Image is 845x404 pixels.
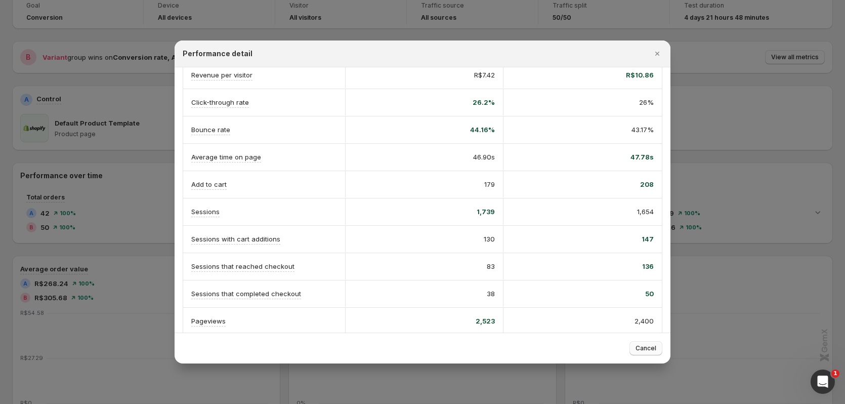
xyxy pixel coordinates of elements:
p: Sessions [191,207,220,217]
button: Cancel [629,341,662,355]
span: 83 [487,261,495,271]
span: 147 [642,234,654,244]
span: R$10.86 [626,70,654,80]
p: Sessions that reached checkout [191,261,294,271]
span: 130 [484,234,495,244]
span: R$7.42 [474,70,495,80]
p: Click-through rate [191,97,249,107]
p: Revenue per visitor [191,70,252,80]
p: Pageviews [191,316,226,326]
span: 26.2% [473,97,495,107]
span: 1,654 [637,207,654,217]
span: 43.17% [631,125,654,135]
p: Add to cart [191,179,227,189]
p: Sessions with cart additions [191,234,280,244]
span: 44.16% [470,125,495,135]
button: Close [650,47,664,61]
iframe: Intercom live chat [811,370,835,394]
p: Bounce rate [191,125,230,135]
span: 26% [639,97,654,107]
span: 208 [640,179,654,189]
h2: Performance detail [183,49,252,59]
span: 38 [487,289,495,299]
span: 2,523 [476,316,495,326]
span: 2,400 [635,316,654,326]
span: 136 [642,261,654,271]
span: 47.78s [630,152,654,162]
span: 1,739 [477,207,495,217]
span: 46.90s [473,152,495,162]
span: 1 [831,370,839,378]
span: 50 [645,289,654,299]
span: 179 [484,179,495,189]
p: Average time on page [191,152,261,162]
span: Cancel [636,344,656,352]
p: Sessions that completed checkout [191,289,301,299]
